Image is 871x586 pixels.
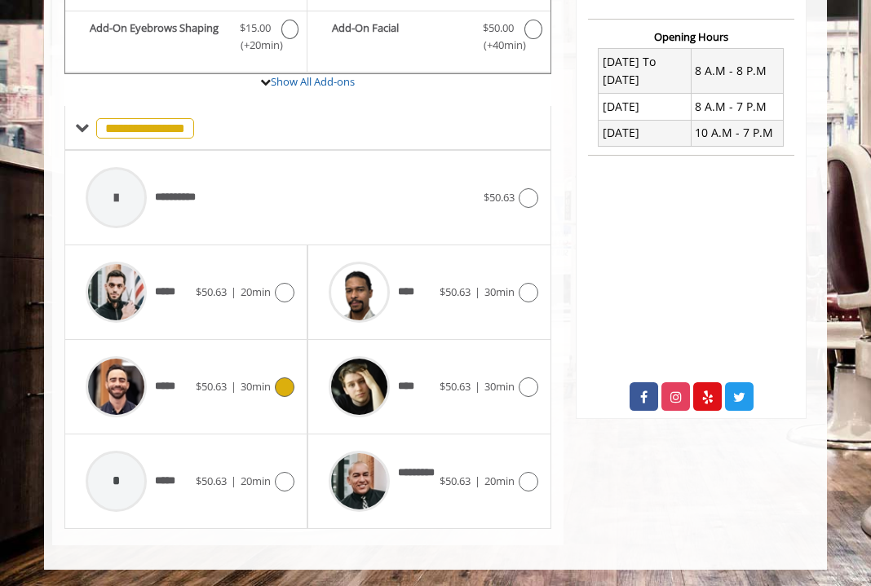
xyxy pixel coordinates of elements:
[231,474,237,488] span: |
[196,284,227,299] span: $50.63
[241,474,271,488] span: 20min
[599,120,691,146] td: [DATE]
[90,20,229,54] b: Add-On Eyebrows Shaping
[475,284,480,299] span: |
[241,379,271,394] span: 30min
[599,94,691,120] td: [DATE]
[231,379,237,394] span: |
[196,379,227,394] span: $50.63
[691,94,783,120] td: 8 A.M - 7 P.M
[480,37,516,54] span: (+40min )
[316,20,542,58] label: Add-On Facial
[599,49,691,94] td: [DATE] To [DATE]
[271,74,355,89] a: Show All Add-ons
[484,379,515,394] span: 30min
[73,20,298,58] label: Add-On Eyebrows Shaping
[196,474,227,488] span: $50.63
[483,20,514,37] span: $50.00
[588,31,794,42] h3: Opening Hours
[440,474,471,488] span: $50.63
[237,37,273,54] span: (+20min )
[484,190,515,205] span: $50.63
[484,474,515,488] span: 20min
[691,120,783,146] td: 10 A.M - 7 P.M
[440,379,471,394] span: $50.63
[691,49,783,94] td: 8 A.M - 8 P.M
[231,284,237,299] span: |
[475,474,480,488] span: |
[241,284,271,299] span: 20min
[440,284,471,299] span: $50.63
[475,379,480,394] span: |
[240,20,271,37] span: $15.00
[484,284,515,299] span: 30min
[332,20,472,54] b: Add-On Facial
